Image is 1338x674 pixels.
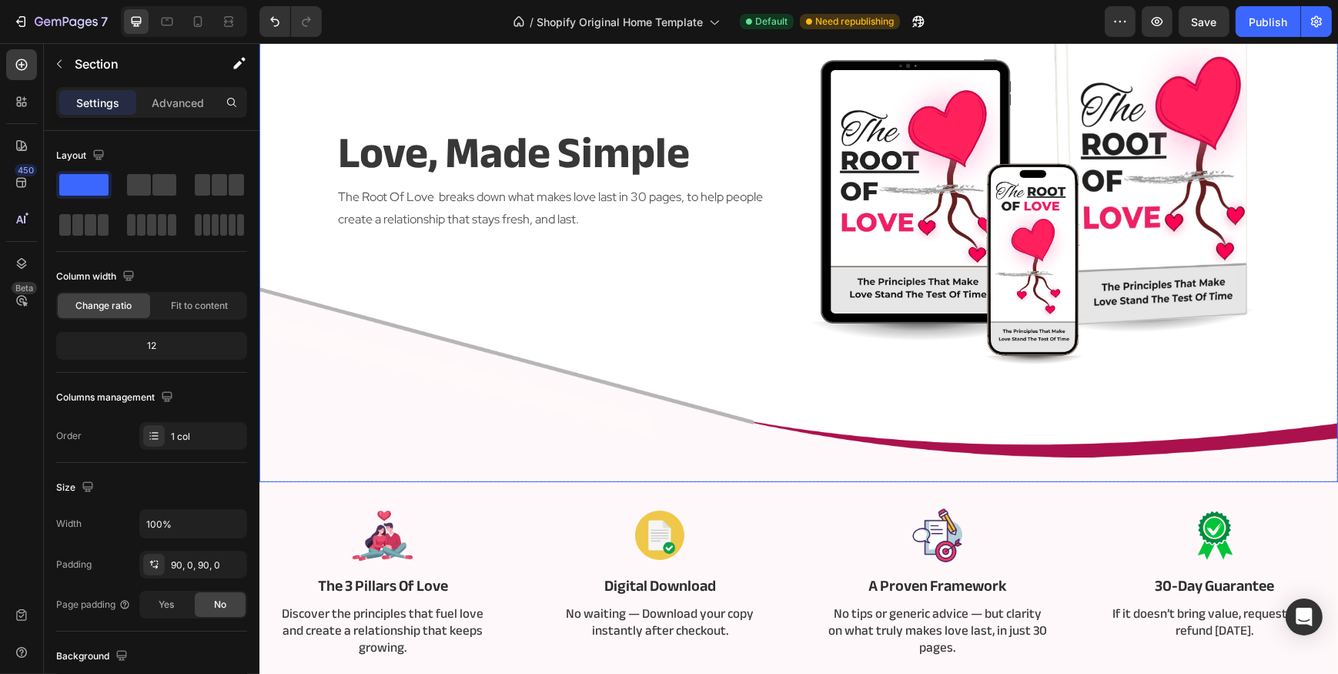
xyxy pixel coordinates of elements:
[845,562,1065,596] p: If it doesn’t bring value, request a full refund [DATE].
[76,299,132,313] span: Change ratio
[152,95,204,111] p: Advanced
[259,6,322,37] div: Undo/Redo
[56,267,138,287] div: Column width
[290,562,510,596] p: No waiting — Download your copy instantly after checkout.
[1236,6,1300,37] button: Publish
[140,510,246,538] input: Auto
[6,6,115,37] button: 7
[56,558,92,572] div: Padding
[56,387,176,408] div: Columns management
[159,598,174,612] span: Yes
[530,14,534,30] span: /
[76,95,119,111] p: Settings
[1179,6,1229,37] button: Save
[59,335,244,357] div: 12
[15,164,37,176] div: 450
[171,299,228,313] span: Fit to content
[13,533,233,553] p: The 3 Pillars Of Love
[1286,599,1323,635] div: Open Intercom Messenger
[101,12,108,31] p: 7
[537,14,703,30] span: Shopify Original Home Template
[56,517,82,531] div: Width
[755,15,788,29] span: Default
[925,461,986,523] img: root_26.png
[171,430,243,444] div: 1 col
[647,461,709,523] img: root_29.png
[56,429,82,443] div: Order
[56,646,131,667] div: Background
[171,558,243,572] div: 90, 0, 90, 0
[12,282,37,294] div: Beta
[568,533,788,553] p: A Proven Framework
[56,478,97,498] div: Size
[75,55,201,73] p: Section
[13,562,233,613] p: Discover the principles that fuel love and create a relationship that keeps growing.
[845,533,1065,553] p: 30-day guarantee
[56,146,108,166] div: Layout
[56,598,131,612] div: Page padding
[92,461,154,523] img: root_41.png
[214,598,226,612] span: No
[259,43,1338,674] iframe: Design area
[568,562,788,613] p: No tips or generic advice — but clarity on what truly makes love last, in just 30 pages.
[815,15,894,29] span: Need republishing
[1192,15,1217,29] span: Save
[290,533,510,553] p: digital download
[370,461,431,523] img: root_31.png
[1249,14,1287,30] div: Publish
